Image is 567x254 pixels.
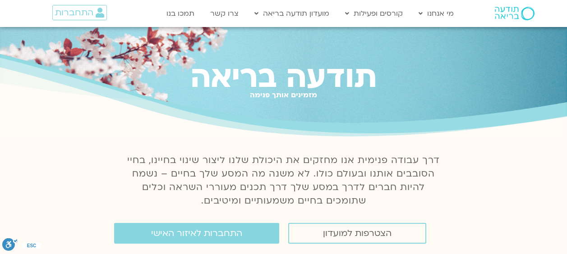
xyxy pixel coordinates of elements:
[250,5,334,22] a: מועדון תודעה בריאה
[206,5,243,22] a: צרו קשר
[323,228,392,238] span: הצטרפות למועדון
[341,5,407,22] a: קורסים ופעילות
[55,8,93,18] span: התחברות
[414,5,458,22] a: מי אנחנו
[162,5,199,22] a: תמכו בנו
[495,7,535,20] img: תודעה בריאה
[288,223,426,244] a: הצטרפות למועדון
[122,154,445,208] p: דרך עבודה פנימית אנו מחזקים את היכולת שלנו ליצור שינוי בחיינו, בחיי הסובבים אותנו ובעולם כולו. לא...
[52,5,107,20] a: התחברות
[114,223,279,244] a: התחברות לאיזור האישי
[151,228,242,238] span: התחברות לאיזור האישי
